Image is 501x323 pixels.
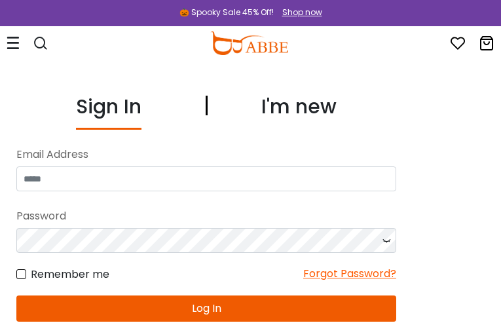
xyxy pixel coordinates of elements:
div: Email Address [16,143,396,166]
img: abbeglasses.com [210,31,288,55]
div: I'm new [261,92,337,130]
a: Shop now [276,7,322,18]
div: Sign In [76,92,141,130]
label: Remember me [16,266,109,282]
div: Password [16,204,396,228]
div: Shop now [282,7,322,18]
div: 🎃 Spooky Sale 45% Off! [179,7,274,18]
button: Log In [16,295,396,322]
div: Forgot Password? [303,266,396,282]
